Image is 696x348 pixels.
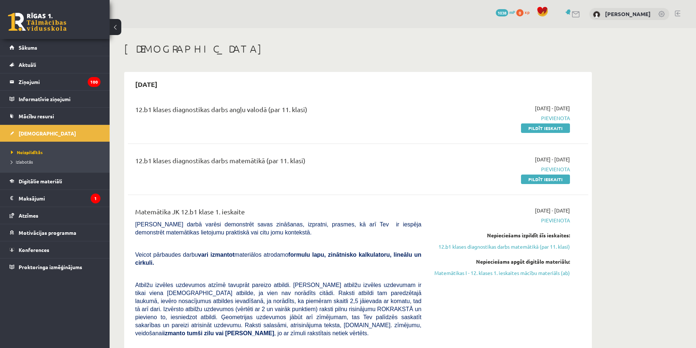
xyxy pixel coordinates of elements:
a: Konferences [9,241,100,258]
a: Aktuāli [9,56,100,73]
a: Matemātikas I - 12. klases 1. ieskaites mācību materiāls (ab) [432,269,570,277]
legend: Maksājumi [19,190,100,207]
span: Atbilžu izvēles uzdevumos atzīmē tavuprāt pareizo atbildi. [PERSON_NAME] atbilžu izvēles uzdevuma... [135,282,421,336]
a: [DEMOGRAPHIC_DATA] [9,125,100,142]
span: [PERSON_NAME] darbā varēsi demonstrēt savas zināšanas, izpratni, prasmes, kā arī Tev ir iespēja d... [135,221,421,236]
div: Nepieciešams apgūt digitālo materiālu: [432,258,570,265]
span: [DATE] - [DATE] [535,207,570,214]
img: Lauris Būcis [593,11,600,18]
a: Rīgas 1. Tālmācības vidusskola [8,13,66,31]
b: formulu lapu, zinātnisko kalkulatoru, lineālu un cirkuli. [135,252,421,266]
span: Veicot pārbaudes darbu materiālos atrodamo [135,252,421,266]
div: Nepieciešams izpildīt šīs ieskaites: [432,232,570,239]
span: Proktoringa izmēģinājums [19,264,82,270]
a: [PERSON_NAME] [605,10,651,18]
a: 0 xp [516,9,533,15]
b: tumši zilu vai [PERSON_NAME] [187,330,274,336]
span: Mācību resursi [19,113,54,119]
span: [DATE] - [DATE] [535,104,570,112]
span: 0 [516,9,524,16]
b: vari izmantot [198,252,235,258]
a: Motivācijas programma [9,224,100,241]
span: Sākums [19,44,37,51]
a: Atzīmes [9,207,100,224]
span: Atzīmes [19,212,38,219]
i: 100 [88,77,100,87]
a: Informatīvie ziņojumi [9,91,100,107]
span: 1038 [496,9,508,16]
span: mP [509,9,515,15]
legend: Ziņojumi [19,73,100,90]
span: Izlabotās [11,159,33,165]
h2: [DATE] [128,76,165,93]
span: Konferences [19,246,49,253]
a: Neizpildītās [11,149,102,156]
a: Ziņojumi100 [9,73,100,90]
div: 12.b1 klases diagnostikas darbs angļu valodā (par 11. klasi) [135,104,421,118]
a: Izlabotās [11,158,102,165]
span: Pievienota [432,165,570,173]
div: Matemātika JK 12.b1 klase 1. ieskaite [135,207,421,220]
a: Sākums [9,39,100,56]
h1: [DEMOGRAPHIC_DATA] [124,43,592,55]
a: Proktoringa izmēģinājums [9,259,100,275]
span: Aktuāli [19,61,36,68]
span: [DATE] - [DATE] [535,156,570,163]
b: izmanto [163,330,185,336]
a: Maksājumi1 [9,190,100,207]
legend: Informatīvie ziņojumi [19,91,100,107]
a: 1038 mP [496,9,515,15]
a: Digitālie materiāli [9,173,100,190]
a: 12.b1 klases diagnostikas darbs matemātikā (par 11. klasi) [432,243,570,251]
a: Pildīt ieskaiti [521,175,570,184]
span: Neizpildītās [11,149,43,155]
span: [DEMOGRAPHIC_DATA] [19,130,76,137]
span: Pievienota [432,217,570,224]
a: Pildīt ieskaiti [521,123,570,133]
span: Pievienota [432,114,570,122]
i: 1 [91,194,100,203]
a: Mācību resursi [9,108,100,125]
span: Motivācijas programma [19,229,76,236]
span: xp [525,9,529,15]
span: Digitālie materiāli [19,178,62,184]
div: 12.b1 klases diagnostikas darbs matemātikā (par 11. klasi) [135,156,421,169]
